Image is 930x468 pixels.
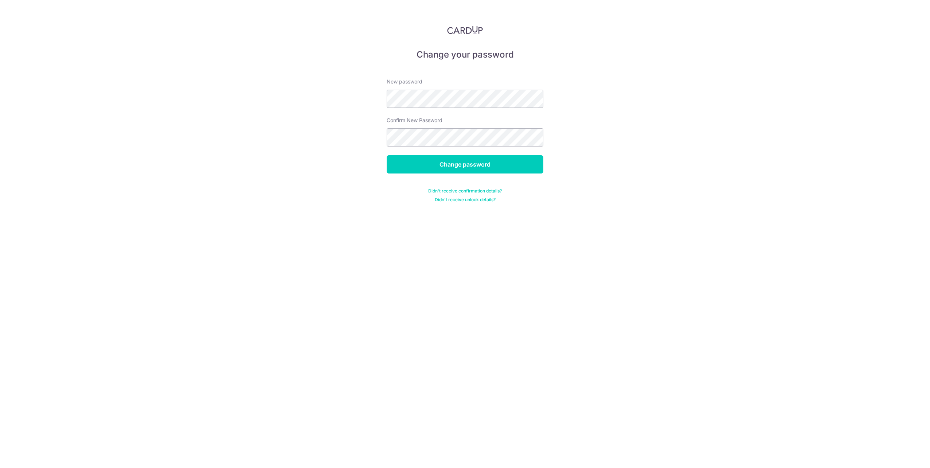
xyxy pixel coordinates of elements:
[387,155,543,173] input: Change password
[387,78,422,85] label: New password
[387,49,543,61] h5: Change your password
[435,197,496,203] a: Didn't receive unlock details?
[428,188,502,194] a: Didn't receive confirmation details?
[447,26,483,34] img: CardUp Logo
[387,117,442,124] label: Confirm New Password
